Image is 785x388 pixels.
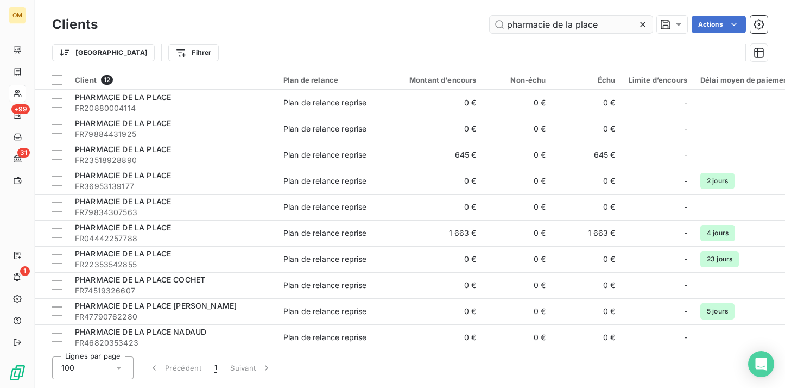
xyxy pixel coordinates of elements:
[684,254,687,265] span: -
[684,280,687,291] span: -
[390,272,483,298] td: 0 €
[75,249,171,258] span: PHARMACIE DE LA PLACE
[75,155,270,166] span: FR23518928890
[168,44,218,61] button: Filtrer
[490,16,653,33] input: Rechercher
[553,142,622,168] td: 645 €
[390,324,483,351] td: 0 €
[9,7,26,24] div: OM
[390,142,483,168] td: 645 €
[684,306,687,317] span: -
[390,194,483,220] td: 0 €
[208,356,224,379] button: 1
[75,327,206,336] span: PHARMACIE DE LA PLACE NADAUD
[390,298,483,324] td: 0 €
[75,129,270,140] span: FR79884431925
[483,168,553,194] td: 0 €
[483,246,553,272] td: 0 €
[75,171,171,180] span: PHARMACIE DE LA PLACE
[483,324,553,351] td: 0 €
[700,173,735,189] span: 2 jours
[9,364,26,381] img: Logo LeanPay
[390,246,483,272] td: 0 €
[553,116,622,142] td: 0 €
[52,44,155,61] button: [GEOGRAPHIC_DATA]
[214,362,217,373] span: 1
[483,220,553,246] td: 0 €
[101,75,113,85] span: 12
[684,149,687,160] span: -
[283,306,366,317] div: Plan de relance reprise
[75,275,205,284] span: PHARMACIE DE LA PLACE COCHET
[553,298,622,324] td: 0 €
[75,76,97,84] span: Client
[553,194,622,220] td: 0 €
[483,194,553,220] td: 0 €
[20,266,30,276] span: 1
[75,337,270,348] span: FR46820353423
[483,116,553,142] td: 0 €
[75,301,237,310] span: PHARMACIE DE LA PLACE [PERSON_NAME]
[553,324,622,351] td: 0 €
[75,92,171,102] span: PHARMACIE DE LA PLACE
[75,118,171,128] span: PHARMACIE DE LA PLACE
[224,356,278,379] button: Suivant
[75,259,270,270] span: FR22353542855
[553,90,622,116] td: 0 €
[692,16,746,33] button: Actions
[553,272,622,298] td: 0 €
[700,251,739,267] span: 23 jours
[283,76,383,84] div: Plan de relance
[283,254,366,265] div: Plan de relance reprise
[684,176,687,186] span: -
[283,123,366,134] div: Plan de relance reprise
[142,356,208,379] button: Précédent
[553,168,622,194] td: 0 €
[490,76,546,84] div: Non-échu
[11,104,30,114] span: +99
[684,123,687,134] span: -
[553,246,622,272] td: 0 €
[684,228,687,239] span: -
[283,97,366,108] div: Plan de relance reprise
[17,148,30,158] span: 31
[483,298,553,324] td: 0 €
[684,97,687,108] span: -
[52,15,98,34] h3: Clients
[390,90,483,116] td: 0 €
[684,202,687,212] span: -
[283,202,366,212] div: Plan de relance reprise
[390,116,483,142] td: 0 €
[75,181,270,192] span: FR36953139177
[700,303,735,320] span: 5 jours
[75,207,270,218] span: FR79834307563
[283,280,366,291] div: Plan de relance reprise
[75,311,270,322] span: FR47790762280
[483,272,553,298] td: 0 €
[684,332,687,343] span: -
[629,76,687,84] div: Limite d’encours
[75,197,171,206] span: PHARMACIE DE LA PLACE
[390,168,483,194] td: 0 €
[75,145,171,154] span: PHARMACIE DE LA PLACE
[75,223,171,232] span: PHARMACIE DE LA PLACE
[390,220,483,246] td: 1 663 €
[75,285,270,296] span: FR74519326607
[700,225,735,241] span: 4 jours
[483,142,553,168] td: 0 €
[748,351,774,377] div: Open Intercom Messenger
[75,103,270,114] span: FR20880004114
[75,233,270,244] span: FR04442257788
[396,76,477,84] div: Montant d'encours
[559,76,616,84] div: Échu
[483,90,553,116] td: 0 €
[553,220,622,246] td: 1 663 €
[283,149,366,160] div: Plan de relance reprise
[283,332,366,343] div: Plan de relance reprise
[61,362,74,373] span: 100
[283,228,366,239] div: Plan de relance reprise
[283,176,366,186] div: Plan de relance reprise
